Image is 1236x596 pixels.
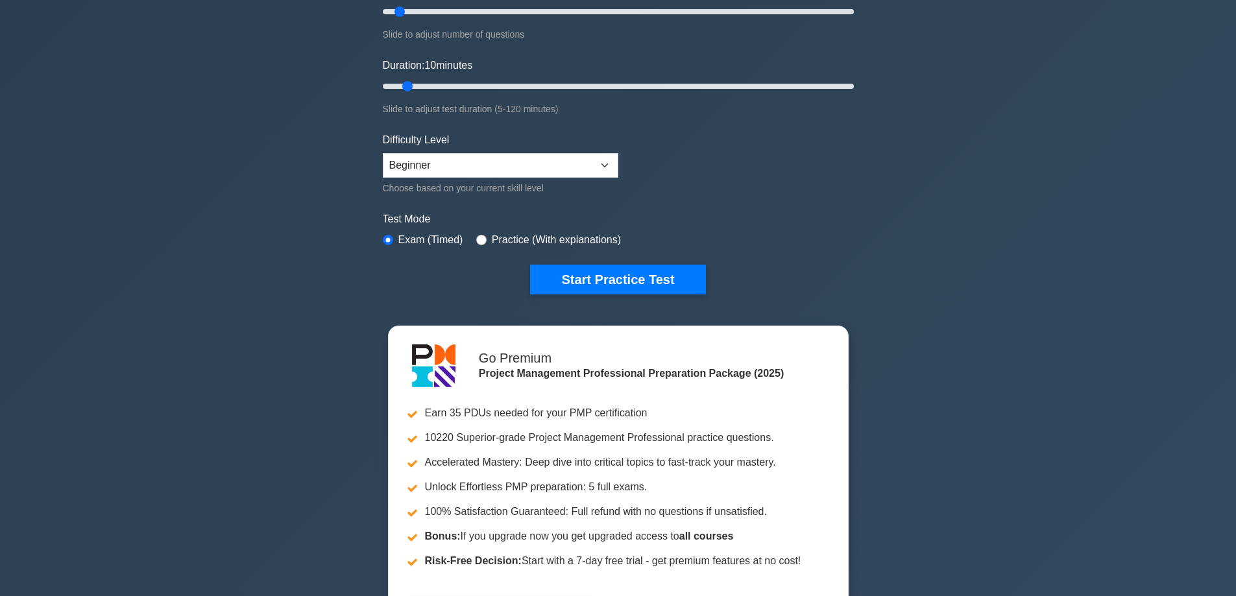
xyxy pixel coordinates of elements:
div: Slide to adjust test duration (5-120 minutes) [383,101,854,117]
label: Difficulty Level [383,132,450,148]
label: Exam (Timed) [398,232,463,248]
label: Test Mode [383,211,854,227]
label: Practice (With explanations) [492,232,621,248]
label: Duration: minutes [383,58,473,73]
div: Slide to adjust number of questions [383,27,854,42]
span: 10 [424,60,436,71]
div: Choose based on your current skill level [383,180,618,196]
button: Start Practice Test [530,265,705,294]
